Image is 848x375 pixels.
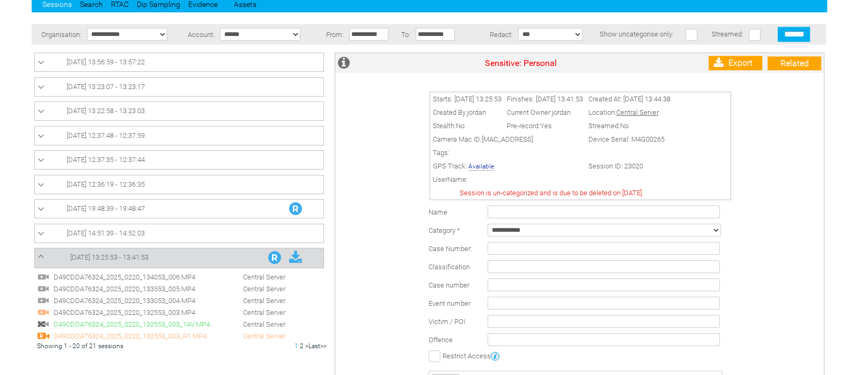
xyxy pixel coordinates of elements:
[38,80,321,93] a: [DATE] 13:23:07 - 13:23:17
[67,156,145,164] span: [DATE] 12:37:35 - 12:37:44
[67,204,145,212] span: [DATE] 19:48:39 - 19:48:47
[588,162,623,170] span: Session ID:
[38,227,321,240] a: [DATE] 14:51:39 - 14:52:03
[620,122,629,130] span: No
[51,285,215,293] span: D49CDDA76324_2025_0220_133553_005.MP4
[300,342,304,350] a: 2
[67,131,145,139] span: [DATE] 12:37:48 - 12:37:59
[429,245,472,253] span: Case Number:
[454,95,502,103] span: [DATE] 13:25:53
[504,119,586,133] td: Pre-record:
[37,342,123,350] span: Showing 1 - 20 of 21 sessions
[216,320,291,328] span: Central Server
[588,135,630,143] span: Device Serial:
[586,106,673,119] td: Location:
[67,58,145,66] span: [DATE] 13:56:59 - 13:57:22
[67,83,145,91] span: [DATE] 13:23:07 - 13:23:17
[38,56,321,69] a: [DATE] 13:56:59 - 13:57:22
[38,129,321,142] a: [DATE] 12:37:48 - 12:37:59
[51,273,215,281] span: D49CDDA76324_2025_0220_134053_006.MP4
[67,107,145,115] span: [DATE] 13:22:58 - 13:23:03
[67,180,145,188] span: [DATE] 12:36:19 - 12:36:35
[216,273,291,281] span: Central Server
[536,95,583,103] span: [DATE] 13:41:53
[429,281,469,289] span: Case number
[38,306,49,318] img: video24_pre.svg
[38,330,49,342] img: R_inprogress.svg
[586,119,673,133] td: Streamed:
[38,272,291,280] a: D49CDDA76324_2025_0220_134053_006.MP4 Central Server
[51,297,215,305] span: D49CDDA76324_2025_0220_133053_004.MP4
[429,318,465,326] span: Victim / POI
[709,56,762,70] a: Export
[768,56,821,70] a: Related
[38,307,291,315] a: D49CDDA76324_2025_0220_132553_003.MP4 Central Server
[429,263,470,271] span: Classification
[426,349,739,363] td: Restrict Access
[507,95,534,103] span: Finishes:
[396,24,412,45] td: To:
[32,24,84,45] td: Organisation:
[482,135,533,143] span: [MAC_ADDRESS]
[600,30,674,38] span: Show uncategorise only:
[216,297,291,305] span: Central Server
[624,162,643,170] span: 23020
[38,319,291,327] a: D49CDDA76324_2025_0220_132553_003_1AV.MP4 Central Server
[623,95,670,103] span: [DATE] 13:44:38
[468,163,494,171] a: Available
[51,332,215,340] span: D49CDDA76324_2025_0220_132553_003_R1.MP4
[433,95,453,103] span: Starts:
[616,108,659,116] span: Central Server
[38,296,291,304] a: D49CDDA76324_2025_0220_133053_004.MP4 Central Server
[38,283,49,295] img: video24.svg
[433,175,468,183] span: UserName:
[216,332,291,340] span: Central Server
[51,308,215,317] span: D49CDDA76324_2025_0220_132553_003.MP4
[429,299,470,307] span: Event number
[38,284,291,292] a: D49CDDA76324_2025_0220_133553_005.MP4 Central Server
[38,153,321,166] a: [DATE] 12:37:35 - 12:37:44
[305,342,308,350] a: >
[360,53,682,73] td: Sensitive: Personal
[216,308,291,317] span: Central Server
[67,229,145,237] span: [DATE] 14:51:39 - 14:52:03
[38,271,49,283] img: video24.svg
[430,106,504,119] td: Created By:
[429,208,447,216] label: Name
[268,251,281,264] img: R_Indication.svg
[70,253,149,261] span: [DATE] 13:25:53 - 13:41:53
[433,149,449,157] span: Tags:
[540,122,552,130] span: Yes
[631,135,665,143] span: M4G00265
[38,318,49,330] img: videoclip24.svg
[289,202,302,215] img: R_Indication.svg
[429,336,453,344] span: Offence
[429,226,460,234] label: Category *
[456,122,464,130] span: No
[588,95,622,103] span: Created At:
[216,285,291,293] span: Central Server
[51,320,215,328] span: D49CDDA76324_2025_0220_132553_003_1AV.MP4
[430,133,586,146] td: Camera Mac ID:
[308,342,327,350] a: Last>>
[712,30,743,38] span: Streamed:
[38,251,321,265] a: [DATE] 13:25:53 - 13:41:53
[552,108,571,116] span: jordan
[467,108,486,116] span: jordan
[38,105,321,117] a: [DATE] 13:22:58 - 13:23:03
[320,24,346,45] td: From:
[460,189,644,197] span: Session is un-categorized and is due to be deleted on [DATE].
[181,24,218,45] td: Account:
[463,24,515,45] td: Redact:
[504,106,586,119] td: Current Owner:
[294,342,298,350] span: 1
[430,119,504,133] td: Stealth:
[38,202,321,215] a: [DATE] 19:48:39 - 19:48:47
[38,295,49,306] img: video24.svg
[38,178,321,191] a: [DATE] 12:36:19 - 12:36:35
[433,162,467,170] span: GPS Track:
